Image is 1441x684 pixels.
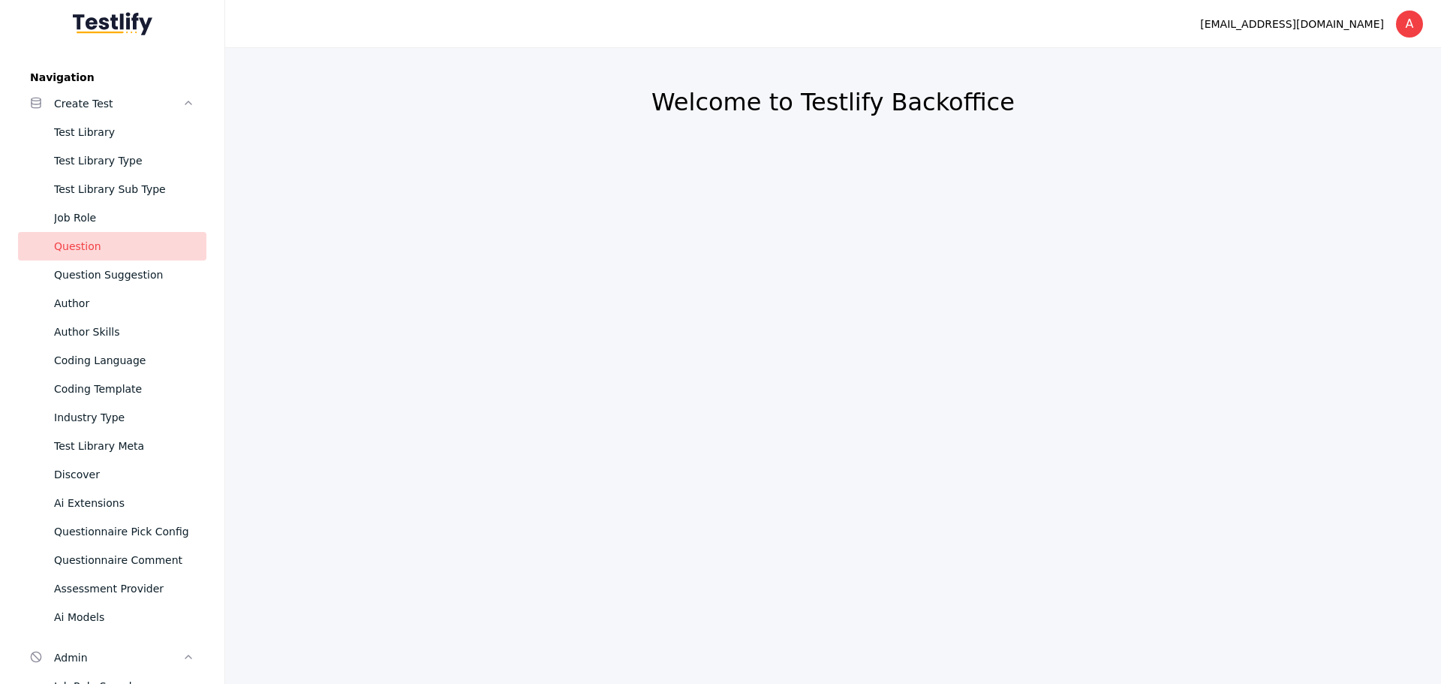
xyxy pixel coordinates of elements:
[18,375,206,403] a: Coding Template
[18,489,206,517] a: Ai Extensions
[1396,11,1423,38] div: A
[18,346,206,375] a: Coding Language
[54,551,194,569] div: Questionnaire Comment
[18,432,206,460] a: Test Library Meta
[54,494,194,512] div: Ai Extensions
[54,351,194,369] div: Coding Language
[54,437,194,455] div: Test Library Meta
[18,574,206,603] a: Assessment Provider
[1200,15,1384,33] div: [EMAIL_ADDRESS][DOMAIN_NAME]
[18,403,206,432] a: Industry Type
[54,95,182,113] div: Create Test
[18,603,206,631] a: Ai Models
[54,408,194,426] div: Industry Type
[18,517,206,546] a: Questionnaire Pick Config
[73,12,152,35] img: Testlify - Backoffice
[18,118,206,146] a: Test Library
[54,180,194,198] div: Test Library Sub Type
[54,323,194,341] div: Author Skills
[54,380,194,398] div: Coding Template
[18,460,206,489] a: Discover
[18,203,206,232] a: Job Role
[18,546,206,574] a: Questionnaire Comment
[54,237,194,255] div: Question
[54,294,194,312] div: Author
[54,580,194,598] div: Assessment Provider
[54,523,194,541] div: Questionnaire Pick Config
[54,152,194,170] div: Test Library Type
[18,232,206,261] a: Question
[54,209,194,227] div: Job Role
[18,146,206,175] a: Test Library Type
[18,261,206,289] a: Question Suggestion
[18,71,206,83] label: Navigation
[54,649,182,667] div: Admin
[18,318,206,346] a: Author Skills
[54,123,194,141] div: Test Library
[18,175,206,203] a: Test Library Sub Type
[54,608,194,626] div: Ai Models
[18,289,206,318] a: Author
[54,466,194,484] div: Discover
[54,266,194,284] div: Question Suggestion
[261,87,1405,117] h2: Welcome to Testlify Backoffice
